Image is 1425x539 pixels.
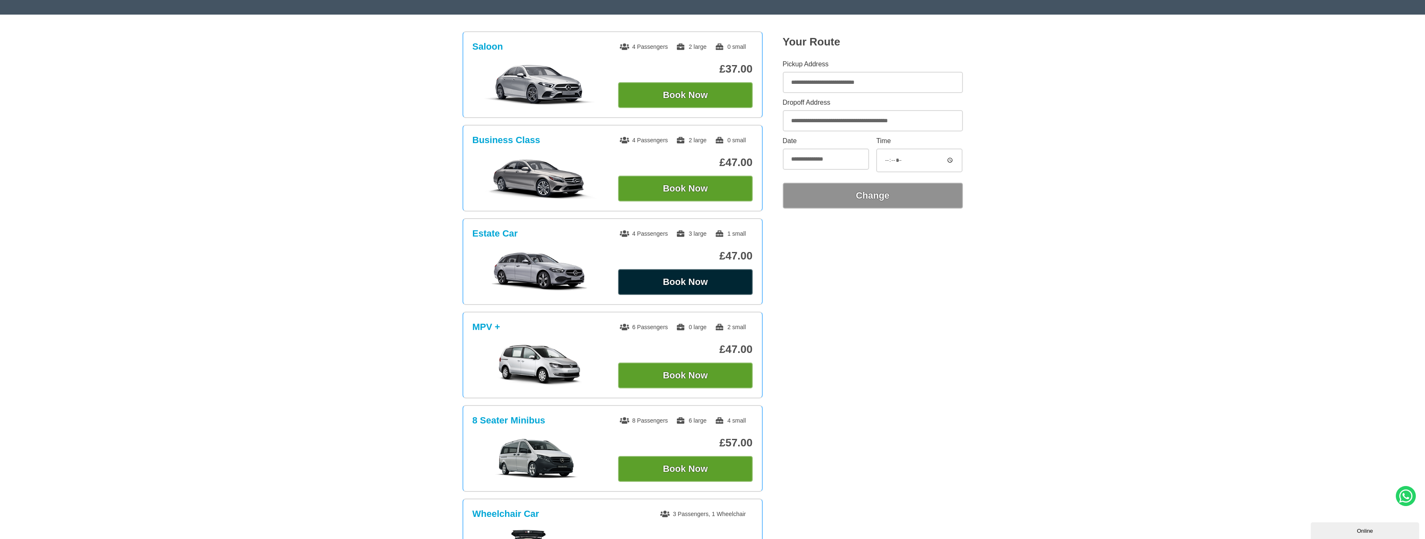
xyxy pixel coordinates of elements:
span: 2 large [676,43,706,50]
span: 3 Passengers, 1 Wheelchair [660,511,746,517]
img: Business Class [477,157,602,199]
h3: Saloon [472,41,503,52]
h2: Your Route [783,35,963,48]
button: Book Now [618,456,753,482]
h3: Wheelchair Car [472,509,539,519]
button: Book Now [618,176,753,201]
h3: Business Class [472,135,540,146]
span: 4 Passengers [620,43,668,50]
span: 0 small [715,43,746,50]
label: Pickup Address [783,61,963,68]
span: 0 large [676,324,706,330]
label: Time [876,138,963,144]
label: Dropoff Address [783,99,963,106]
span: 6 large [676,417,706,424]
p: £57.00 [618,436,753,449]
span: 4 Passengers [620,137,668,144]
img: Saloon [477,64,602,106]
button: Book Now [618,82,753,108]
span: 0 small [715,137,746,144]
span: 2 large [676,137,706,144]
p: £47.00 [618,249,753,262]
span: 4 Passengers [620,230,668,237]
img: Estate Car [477,251,602,292]
span: 3 large [676,230,706,237]
span: 1 small [715,230,746,237]
button: Book Now [618,269,753,295]
p: £47.00 [618,343,753,356]
span: 2 small [715,324,746,330]
iframe: chat widget [1311,521,1421,539]
h3: MPV + [472,322,500,332]
span: 4 small [715,417,746,424]
img: 8 Seater Minibus [477,438,602,479]
h3: 8 Seater Minibus [472,415,545,426]
span: 6 Passengers [620,324,668,330]
p: £47.00 [618,156,753,169]
button: Change [783,183,963,209]
button: Book Now [618,363,753,388]
label: Date [783,138,869,144]
img: MPV + [477,344,602,386]
h3: Estate Car [472,228,518,239]
p: £37.00 [618,63,753,76]
span: 8 Passengers [620,417,668,424]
